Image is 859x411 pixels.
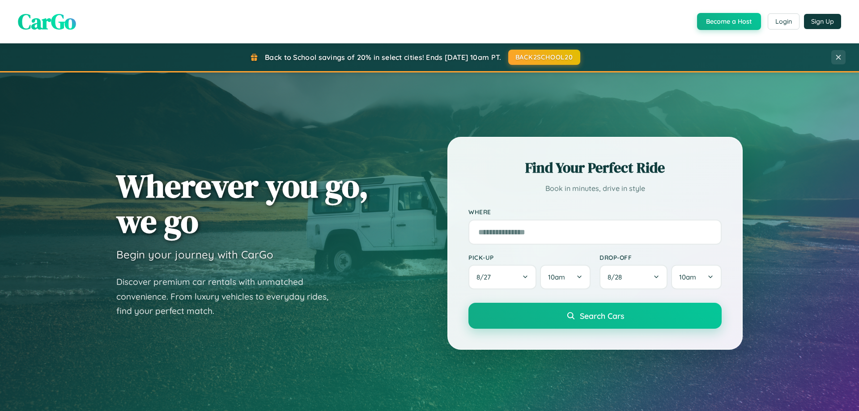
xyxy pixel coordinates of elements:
label: Pick-up [468,254,591,261]
span: CarGo [18,7,76,36]
button: 10am [540,265,591,289]
button: BACK2SCHOOL20 [508,50,580,65]
button: Sign Up [804,14,841,29]
label: Where [468,208,722,216]
button: 8/27 [468,265,536,289]
button: 8/28 [600,265,668,289]
p: Book in minutes, drive in style [468,182,722,195]
button: 10am [671,265,722,289]
h2: Find Your Perfect Ride [468,158,722,178]
button: Login [768,13,799,30]
span: Search Cars [580,311,624,321]
label: Drop-off [600,254,722,261]
h1: Wherever you go, we go [116,168,369,239]
h3: Begin your journey with CarGo [116,248,273,261]
span: 8 / 27 [476,273,495,281]
button: Search Cars [468,303,722,329]
span: Back to School savings of 20% in select cities! Ends [DATE] 10am PT. [265,53,501,62]
button: Become a Host [697,13,761,30]
span: 8 / 28 [608,273,626,281]
span: 10am [679,273,696,281]
p: Discover premium car rentals with unmatched convenience. From luxury vehicles to everyday rides, ... [116,275,340,318]
span: 10am [548,273,565,281]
